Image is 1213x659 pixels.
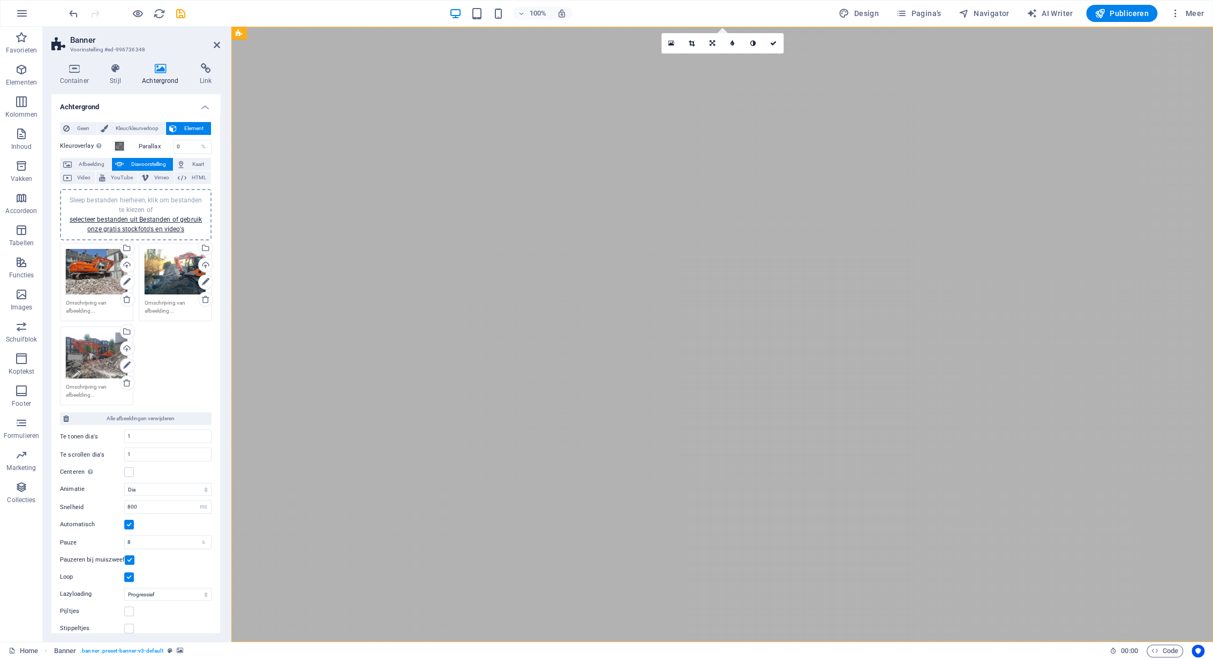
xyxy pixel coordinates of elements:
[9,367,35,376] p: Koptekst
[54,645,184,657] nav: breadcrumb
[1166,5,1208,22] button: Meer
[1147,645,1183,657] button: Code
[743,33,763,54] a: Grijswaarden
[896,8,941,19] span: Pagina's
[145,249,206,295] div: 2016-11-29doosan180-KHBpvbWECNj5H5xdFYGypw.jpg
[175,7,187,20] i: Opslaan (Ctrl+S)
[166,122,211,135] button: Element
[102,63,134,86] h4: Stijl
[60,622,124,635] label: Stippeltjes
[153,7,165,20] i: Pagina opnieuw laden
[7,496,35,504] p: Collecties
[70,216,202,233] a: selecteer bestanden uit Bestanden of gebruik onze gratis stockfoto's en video's
[60,452,124,458] label: Te scrollen dia's
[70,45,199,55] h3: Voorinstelling #ed-996736348
[4,431,39,440] p: Formulieren
[1151,645,1178,657] span: Code
[5,207,37,215] p: Accordeon
[60,171,95,184] button: Video
[661,33,682,54] a: Selecteer bestanden uit Bestandsbeheer, stockfoto's, of upload een of meer bestanden
[1086,5,1157,22] button: Publiceren
[5,110,38,119] p: Kolommen
[66,332,127,378] div: 2016-05-12180rups-VpkyNzst0zdvFs_XFqmWoQ.jpg
[9,271,34,279] p: Functies
[60,158,111,171] button: Afbeelding
[189,158,208,171] span: Kaart
[152,171,171,184] span: Vimeo
[702,33,722,54] a: Oriëntatie wijzigen
[6,78,37,87] p: Elementen
[60,518,124,531] label: Automatisch
[6,46,37,55] p: Favorieten
[9,645,38,657] a: Klik om selectie op te heffen, dubbelklik om Pagina's te open
[75,171,92,184] span: Video
[11,175,33,183] p: Vakken
[892,5,946,22] button: Pagina's
[131,7,144,20] button: Klik hier om de voorbeeldmodus te verlaten en verder te gaan met bewerken
[834,5,883,22] button: Design
[763,33,783,54] a: Bevestig ( Ctrl ⏎ )
[97,122,166,135] button: Kleur/kleurverloop
[180,122,208,135] span: Element
[12,399,31,408] p: Footer
[529,7,546,20] h6: 100%
[190,171,208,184] span: HTML
[60,466,124,479] label: Centeren
[139,143,174,149] label: Parallax
[834,5,883,22] div: Design (Ctrl+Alt+Y)
[109,171,134,184] span: YouTube
[60,554,125,566] label: Pauzeren bij muiszweef
[1192,645,1204,657] button: Usercentrics
[6,464,36,472] p: Marketing
[513,7,551,20] button: 100%
[177,648,183,654] i: Dit element bevat een achtergrond
[80,645,163,657] span: . banner .preset-banner-v3-default
[60,588,124,601] label: Lazyloading
[60,140,114,153] label: Kleuroverlay
[72,412,208,425] span: Alle afbeeldingen verwijderen
[1170,8,1204,19] span: Meer
[60,434,124,440] label: Te tonen dia's
[60,504,124,510] label: Snelheid
[174,158,211,171] button: Kaart
[60,605,124,618] label: Pijltjes
[1027,8,1073,19] span: AI Writer
[51,94,220,113] h4: Achtergrond
[959,8,1009,19] span: Navigator
[127,158,169,171] span: Diavoorstelling
[112,158,172,171] button: Diavoorstelling
[153,7,165,20] button: reload
[175,171,211,184] button: HTML
[168,648,172,654] i: Dit element is een aanpasbare voorinstelling
[60,540,124,546] label: Pauze
[196,140,211,153] div: %
[67,7,80,20] i: Ongedaan maken: Afbeeldingen voor schuifblok wijzigen (Ctrl+Z)
[9,239,34,247] p: Tabellen
[51,63,102,86] h4: Container
[1121,645,1137,657] span: 00 00
[722,33,743,54] a: Vervagen
[70,35,220,45] h2: Banner
[1110,645,1138,657] h6: Sessietijd
[66,249,127,295] div: 2016-05-12180-3_E2nXClEhtm_f0FvPkctQ.jpg
[75,158,108,171] span: Afbeelding
[1128,647,1130,655] span: :
[682,33,702,54] a: Bijsnijdmodus
[174,7,187,20] button: save
[11,303,33,312] p: Images
[6,335,37,344] p: Schuifblok
[73,122,94,135] span: Geen
[60,483,124,496] label: Animatie
[11,142,32,151] p: Inhoud
[557,9,567,18] i: Stel bij het wijzigen van de grootte van de weergegeven website automatisch het juist zoomniveau ...
[70,196,202,233] span: Sleep bestanden hierheen, klik om bestanden te kiezen of
[191,63,220,86] h4: Link
[60,571,124,584] label: Loop
[60,412,212,425] button: Alle afbeeldingen verwijderen
[67,7,80,20] button: undo
[111,122,163,135] span: Kleur/kleurverloop
[839,8,879,19] span: Design
[138,171,174,184] button: Vimeo
[54,645,77,657] span: Klik om te selecteren, dubbelklik om te bewerken
[60,122,97,135] button: Geen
